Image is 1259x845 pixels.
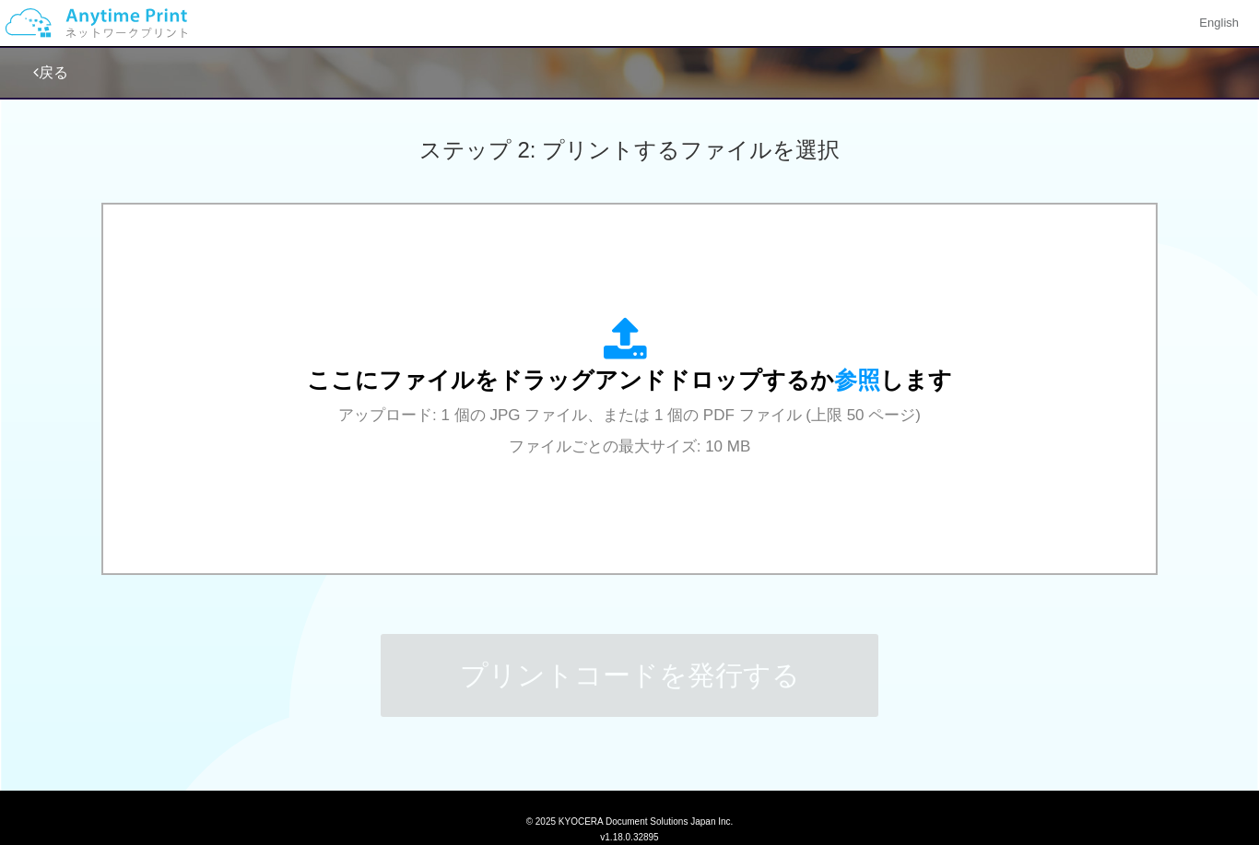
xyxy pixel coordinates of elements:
span: ステップ 2: プリントするファイルを選択 [419,137,840,162]
span: v1.18.0.32895 [600,831,658,842]
span: © 2025 KYOCERA Document Solutions Japan Inc. [526,815,734,827]
span: ここにファイルをドラッグアンドドロップするか します [307,367,952,393]
span: 参照 [834,367,880,393]
button: プリントコードを発行する [381,634,878,717]
span: アップロード: 1 個の JPG ファイル、または 1 個の PDF ファイル (上限 50 ページ) ファイルごとの最大サイズ: 10 MB [338,406,921,455]
a: 戻る [33,65,68,80]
